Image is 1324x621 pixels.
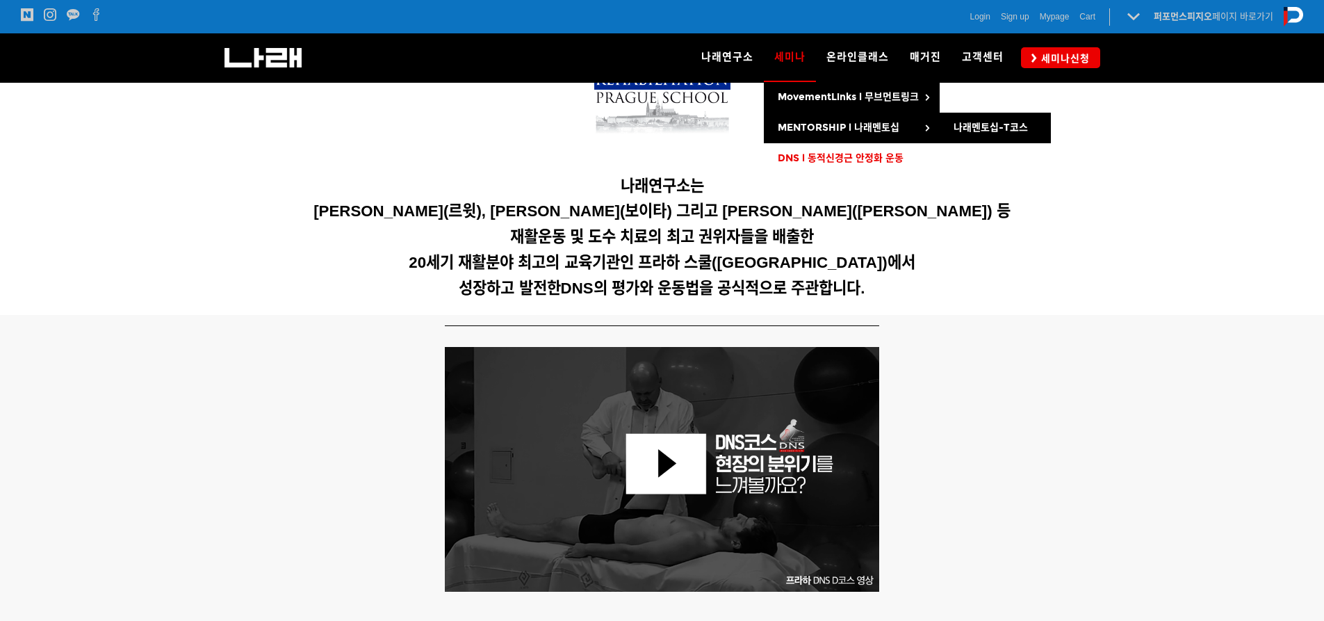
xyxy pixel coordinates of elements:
[816,33,899,82] a: 온라인클래스
[1037,51,1090,65] span: 세미나신청
[1079,10,1095,24] a: Cart
[951,33,1014,82] a: 고객센터
[701,51,753,63] span: 나래연구소
[778,91,919,103] span: MovementLinks l 무브먼트링크
[764,82,940,113] a: MovementLinks l 무브먼트링크
[409,254,915,271] span: 20세기 재활분야 최고의 교육기관인 프라하 스쿨([GEOGRAPHIC_DATA])에서
[313,202,1011,220] span: [PERSON_NAME](르윗), [PERSON_NAME](보이타) 그리고 [PERSON_NAME]([PERSON_NAME]) 등
[510,228,814,245] span: 재활운동 및 도수 치료의 최고 권위자들을 배출한
[764,113,940,143] a: MENTORSHIP l 나래멘토십
[1154,11,1212,22] strong: 퍼포먼스피지오
[764,33,816,82] a: 세미나
[774,46,806,68] span: 세미나
[1154,11,1273,22] a: 퍼포먼스피지오페이지 바로가기
[954,122,1028,134] span: 나래멘토십-T코스
[778,152,904,164] span: DNS l 동적신경근 안정화 운동
[561,280,865,297] span: DNS의 평가와 운동법을 공식적으로 주관합니다.
[764,143,940,174] a: DNS l 동적신경근 안정화 운동
[1040,10,1070,24] a: Mypage
[1021,47,1100,67] a: 세미나신청
[778,122,899,134] span: MENTORSHIP l 나래멘토십
[940,113,1051,143] a: 나래멘토십-T코스
[962,51,1004,63] span: 고객센터
[594,70,730,141] img: 7bd3899b73cc6.png
[899,33,951,82] a: 매거진
[621,177,704,195] span: 나래연구소는
[1001,10,1029,24] a: Sign up
[826,51,889,63] span: 온라인클래스
[691,33,764,82] a: 나래연구소
[970,10,990,24] a: Login
[910,51,941,63] span: 매거진
[459,280,560,297] span: 성장하고 발전한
